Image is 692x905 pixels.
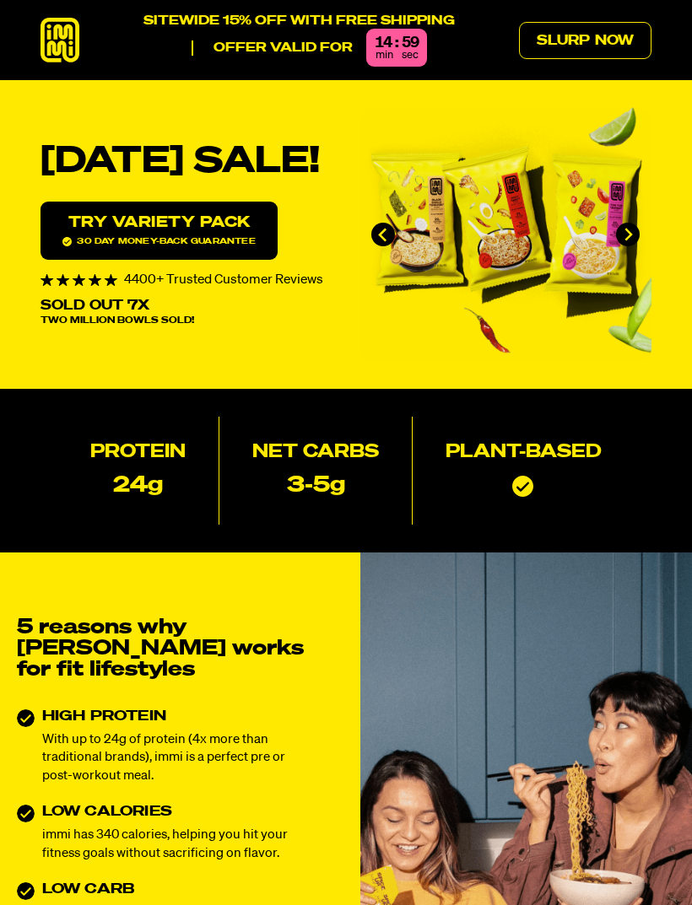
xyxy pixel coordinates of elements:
[41,202,278,260] a: Try variety Pack30 day money-back guarantee
[360,107,651,362] li: 1 of 4
[395,35,398,51] div: :
[376,50,393,61] span: min
[192,40,353,56] p: Offer valid for
[446,444,602,462] h2: Plant-based
[402,35,419,51] div: 59
[41,316,194,326] span: Two Million Bowls Sold!
[287,476,345,498] p: 3-5g
[375,35,392,51] div: 14
[17,617,315,681] h2: 5 reasons why [PERSON_NAME] works for fit lifestyles
[402,50,419,61] span: sec
[143,13,455,29] p: SITEWIDE 15% OFF WITH FREE SHIPPING
[42,730,315,784] p: With up to 24g of protein (4x more than traditional brands), immi is a perfect pre or post-workou...
[62,237,255,246] span: 30 day money-back guarantee
[252,444,379,462] h2: Net Carbs
[113,476,163,498] p: 24g
[616,223,640,246] button: Next slide
[42,882,315,897] h3: LOW CARB
[90,444,186,462] h2: Protein
[41,273,332,287] div: 4400+ Trusted Customer Reviews
[360,107,651,362] div: immi slideshow
[42,826,315,862] p: immi has 340 calories, helping you hit your fitness goals without sacrificing on flavor.
[41,143,332,180] h1: [DATE] SALE!
[42,805,315,819] h3: LOW CALORIES
[519,22,651,59] a: Slurp Now
[41,299,149,313] p: Sold Out 7X
[371,223,395,246] button: Go to last slide
[42,709,315,724] h3: HIGH PROTEIN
